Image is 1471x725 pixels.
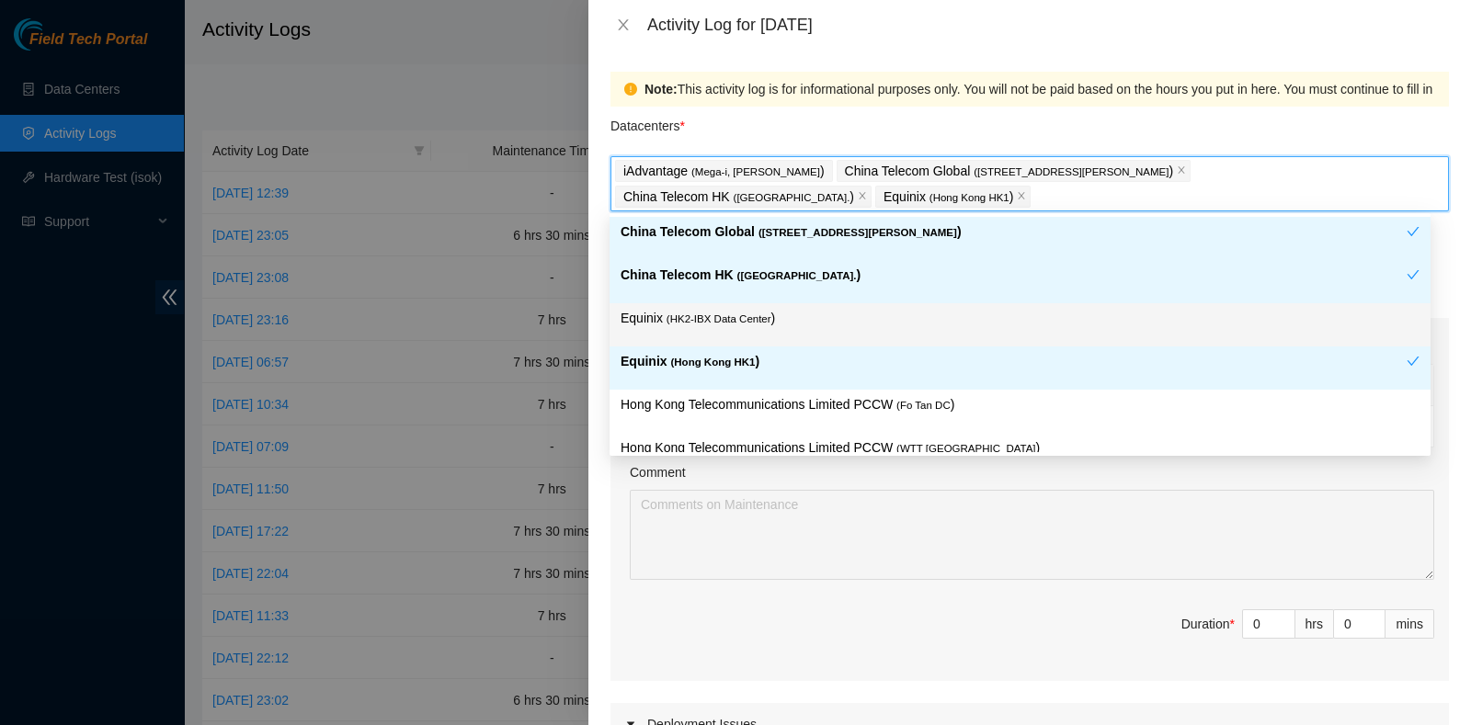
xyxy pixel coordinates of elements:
p: Datacenters [610,107,685,136]
span: close [1177,165,1186,176]
span: check [1407,355,1420,368]
span: ( [GEOGRAPHIC_DATA]. [737,270,857,281]
p: China Telecom HK ) [623,187,854,208]
p: Hong Kong Telecommunications Limited PCCW ) [621,437,1420,459]
span: ( Hong Kong HK1 [929,192,1009,203]
p: Equinix ) [884,187,1013,208]
span: ( Fo Tan DC [896,400,951,411]
p: China Telecom HK ) [621,265,1407,286]
span: close [1017,191,1026,202]
p: China Telecom Global ) [621,221,1407,243]
p: Equinix ) [621,351,1407,372]
button: Close [610,17,636,34]
span: ( [STREET_ADDRESS][PERSON_NAME] [758,227,957,238]
strong: Note: [644,79,678,99]
span: close [616,17,631,32]
span: exclamation-circle [624,83,637,96]
div: hrs [1295,609,1334,639]
span: ( Hong Kong HK1 [670,357,755,368]
span: ( Mega-i, [PERSON_NAME] [691,166,820,177]
span: ( WTT [GEOGRAPHIC_DATA] [896,443,1035,454]
p: Hong Kong Telecommunications Limited PCCW ) [621,394,1420,415]
div: Duration [1181,614,1235,634]
span: ( HK2-IBX Data Center [667,313,771,324]
span: check [1407,225,1420,238]
p: iAdvantage ) [623,161,825,182]
p: China Telecom Global ) [845,161,1173,182]
p: Equinix ) [621,308,1420,329]
div: mins [1385,609,1434,639]
div: Activity Log for [DATE] [647,15,1449,35]
span: close [858,191,867,202]
span: check [1407,268,1420,281]
label: Comment [630,462,686,482]
span: ( [GEOGRAPHIC_DATA]. [734,192,850,203]
span: ( [STREET_ADDRESS][PERSON_NAME] [974,166,1169,177]
textarea: Comment [630,490,1434,580]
